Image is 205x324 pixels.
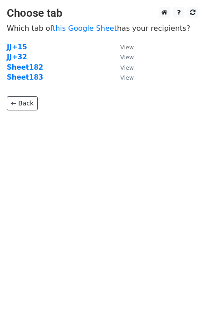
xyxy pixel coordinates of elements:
[7,53,27,61] a: JJ+32
[7,24,198,33] p: Which tab of has your recipients?
[120,74,134,81] small: View
[7,73,43,81] a: Sheet183
[120,54,134,61] small: View
[111,53,134,61] a: View
[7,43,27,51] a: JJ+15
[7,96,38,110] a: ← Back
[120,44,134,51] small: View
[53,24,117,33] a: this Google Sheet
[7,7,198,20] h3: Choose tab
[111,73,134,81] a: View
[120,64,134,71] small: View
[111,63,134,71] a: View
[7,63,43,71] a: Sheet182
[111,43,134,51] a: View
